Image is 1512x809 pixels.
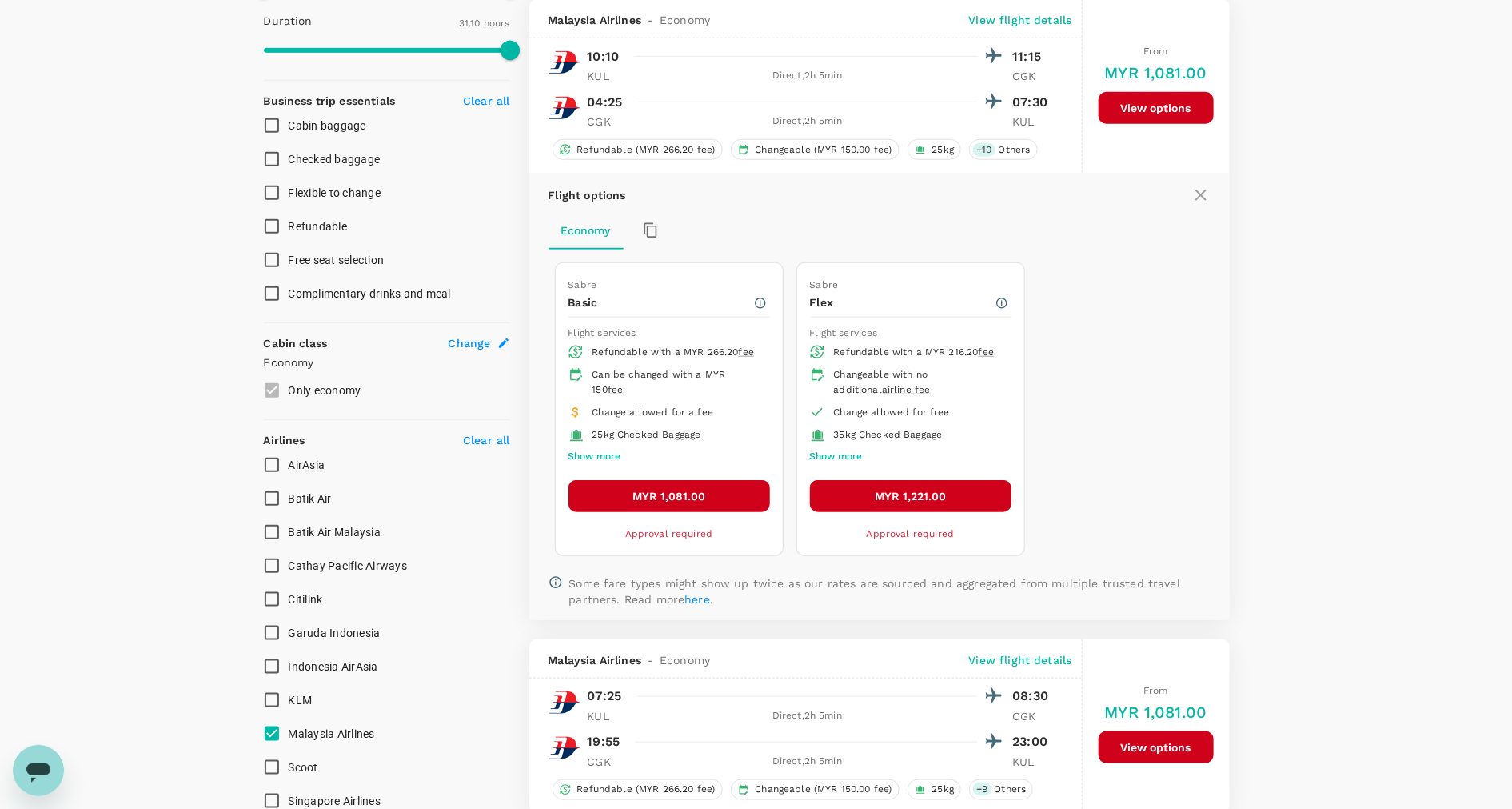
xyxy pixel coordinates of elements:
div: 25kg [908,139,962,160]
p: 04:25 [588,93,623,112]
p: CGK [588,754,628,770]
span: Garuda Indonesia [289,627,381,639]
p: Duration [264,13,313,29]
span: fee [608,384,623,395]
p: Some fare types might show up twice as our rates are sourced and aggregated from multiple trusted... [569,575,1211,607]
p: Flex [810,294,995,310]
span: Refundable (MYR 266.20 fee) [571,783,722,796]
p: CGK [1013,68,1053,84]
button: Economy [549,211,624,250]
span: Batik Air [289,492,332,505]
p: CGK [1013,708,1053,724]
p: 08:30 [1013,687,1053,706]
span: From [1143,685,1168,696]
img: MH [549,46,580,78]
strong: Business trip essentials [264,94,396,107]
img: MH [549,687,580,719]
button: MYR 1,081.00 [568,480,770,512]
span: Refundable [289,220,348,233]
p: KUL [588,708,628,724]
p: KUL [1013,114,1053,130]
p: Basic [568,294,753,310]
strong: Cabin class [264,337,328,350]
span: Sabre [568,279,597,290]
p: Flight options [549,187,626,203]
span: Free seat selection [289,254,385,266]
iframe: Button to launch messaging window, conversation in progress [13,745,64,796]
p: KUL [588,68,628,84]
span: AirAsia [289,459,325,471]
img: MH [549,732,580,764]
a: here [684,593,710,606]
p: 07:25 [588,687,622,706]
span: Sabre [810,279,839,290]
div: Direct , 2h 5min [637,708,978,724]
span: Approval required [625,528,713,539]
span: Singapore Airlines [289,795,381,807]
p: View flight details [969,12,1072,28]
span: - [641,652,660,668]
span: Malaysia Airlines [289,727,375,740]
button: Show more [810,447,863,467]
span: + 10 [973,143,995,157]
span: 25kg [926,783,961,796]
span: Economy [660,652,710,668]
span: Only economy [289,384,361,397]
span: Citilink [289,593,323,606]
span: Others [992,143,1037,157]
div: Changeable (MYR 150.00 fee) [731,779,900,800]
p: KUL [1013,754,1053,770]
span: fee [979,346,994,358]
div: +9Others [969,779,1033,800]
div: Refundable with a MYR 266.20 [592,345,757,361]
span: From [1143,46,1168,57]
div: Direct , 2h 5min [637,114,978,130]
p: 23:00 [1013,732,1053,751]
span: Complimentary drinks and meal [289,287,451,300]
strong: Airlines [264,434,305,447]
div: Refundable (MYR 266.20 fee) [553,139,723,160]
span: - [641,12,660,28]
p: 07:30 [1013,93,1053,112]
span: 35kg Checked Baggage [834,429,943,440]
div: Direct , 2h 5min [637,754,978,770]
span: Economy [660,12,710,28]
div: Direct , 2h 5min [637,68,978,84]
span: Cabin baggage [289,119,366,132]
span: fee [739,346,754,358]
div: +10Others [969,139,1037,160]
span: Malaysia Airlines [549,652,642,668]
span: 31.10 hours [459,18,510,29]
span: KLM [289,694,313,707]
span: Flexible to change [289,186,381,199]
div: Can be changed with a MYR 150 [592,367,757,399]
span: Changeable (MYR 150.00 fee) [749,143,899,157]
p: Clear all [463,432,509,448]
span: Others [988,783,1033,796]
button: View options [1099,731,1214,763]
img: MH [549,92,580,124]
span: Indonesia AirAsia [289,660,378,673]
span: Approval required [867,528,955,539]
div: 25kg [908,779,962,800]
p: 11:15 [1013,47,1053,66]
div: Refundable with a MYR 216.20 [834,345,999,361]
span: Flight services [810,327,878,338]
p: CGK [588,114,628,130]
span: Cathay Pacific Airways [289,559,408,572]
p: 10:10 [588,47,620,66]
div: Changeable with no additional [834,367,999,399]
span: Malaysia Airlines [549,12,642,28]
h6: MYR 1,081.00 [1105,699,1207,725]
h6: MYR 1,081.00 [1105,60,1207,86]
p: Clear all [463,93,509,109]
span: Batik Air Malaysia [289,526,381,539]
div: Refundable (MYR 266.20 fee) [553,779,723,800]
span: Checked baggage [289,153,381,166]
button: MYR 1,221.00 [810,480,1011,512]
span: Change [449,335,491,351]
span: 25kg [926,143,961,157]
button: Show more [568,447,621,467]
span: Refundable (MYR 266.20 fee) [571,143,722,157]
span: + 9 [973,783,991,796]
